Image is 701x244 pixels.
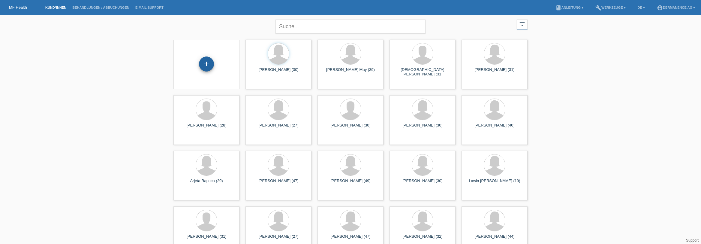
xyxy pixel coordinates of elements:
[250,178,307,188] div: [PERSON_NAME] (47)
[322,67,379,77] div: [PERSON_NAME] May (39)
[322,123,379,133] div: [PERSON_NAME] (30)
[466,67,523,77] div: [PERSON_NAME] (31)
[466,178,523,188] div: Lawin [PERSON_NAME] (19)
[394,178,451,188] div: [PERSON_NAME] (30)
[322,178,379,188] div: [PERSON_NAME] (49)
[132,6,167,9] a: E-Mail Support
[552,6,586,9] a: bookAnleitung ▾
[519,21,525,27] i: filter_list
[394,234,451,244] div: [PERSON_NAME] (32)
[42,6,69,9] a: Kund*innen
[250,234,307,244] div: [PERSON_NAME] (27)
[199,59,214,69] div: Kund*in hinzufügen
[250,123,307,133] div: [PERSON_NAME] (27)
[654,6,698,9] a: account_circleDermanence AG ▾
[394,67,451,77] div: [DEMOGRAPHIC_DATA][PERSON_NAME] (31)
[69,6,132,9] a: Behandlungen / Abbuchungen
[466,123,523,133] div: [PERSON_NAME] (40)
[178,178,235,188] div: Arjeta Rapuca (29)
[394,123,451,133] div: [PERSON_NAME] (30)
[466,234,523,244] div: [PERSON_NAME] (44)
[9,5,27,10] a: MF Health
[686,238,699,242] a: Support
[635,6,648,9] a: DE ▾
[178,123,235,133] div: [PERSON_NAME] (28)
[595,5,601,11] i: build
[250,67,307,77] div: [PERSON_NAME] (30)
[657,5,663,11] i: account_circle
[555,5,561,11] i: book
[275,20,426,34] input: Suche...
[592,6,629,9] a: buildWerkzeuge ▾
[322,234,379,244] div: [PERSON_NAME] (47)
[178,234,235,244] div: [PERSON_NAME] (31)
